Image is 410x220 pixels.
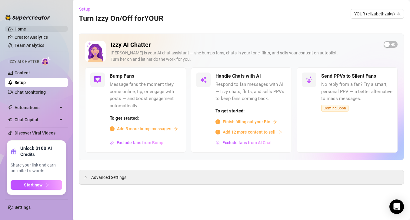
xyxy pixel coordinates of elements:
a: Discover Viral Videos [15,131,55,135]
a: Team Analytics [15,43,44,48]
span: Add 5 more bump messages [117,125,171,132]
span: Setup [79,7,90,11]
span: Coming Soon [321,105,348,112]
span: YOUR (elizabethzaks) [354,9,400,18]
a: Chat Monitoring [15,90,46,95]
img: logo-BBDzfeDw.svg [5,15,50,21]
strong: Unlock $100 AI Credits [20,145,62,157]
span: Automations [15,103,58,112]
h2: Izzy AI Chatter [111,41,379,49]
span: team [397,12,401,16]
img: Chat Copilot [8,118,12,122]
a: Home [15,27,26,31]
span: Message fans the moment they come online, tip, or engage with posts — and boost engagement automa... [110,81,181,109]
img: svg%3e [94,76,101,83]
img: svg%3e [305,76,313,83]
span: Finish filling out your Bio [223,118,270,125]
span: Add 12 more content to sell [223,129,275,135]
button: Start nowarrow-right [11,180,62,190]
span: collapsed [84,175,88,179]
div: [PERSON_NAME] is your AI chat assistant — she bumps fans, chats in your tone, flirts, and sells y... [111,50,379,63]
span: gift [11,148,17,154]
img: svg%3e [200,76,207,83]
button: Setup [79,4,95,14]
span: info-circle [215,130,220,134]
img: svg%3e [110,141,114,145]
span: Start now [24,183,42,187]
span: Izzy AI Chatter [8,59,39,65]
span: Exclude fans from Bump [117,140,163,145]
span: arrow-right [273,120,277,124]
span: info-circle [110,126,115,131]
strong: To get started: [215,108,245,114]
span: info-circle [215,119,220,124]
h5: Send PPVs to Silent Fans [321,73,376,80]
span: Chat Copilot [15,115,58,125]
span: thunderbolt [8,105,13,110]
a: Settings [15,205,31,210]
img: svg%3e [216,141,220,145]
h3: Turn Izzy On/Off for YOUR [79,14,163,24]
span: arrow-right [278,130,282,134]
span: Share your link and earn unlimited rewards [11,162,62,174]
strong: To get started: [110,115,139,121]
a: Creator Analytics [15,32,63,42]
div: Open Intercom Messenger [389,199,404,214]
span: arrow-right [45,183,49,187]
div: collapsed [84,174,91,180]
h5: Bump Fans [110,73,134,80]
a: Content [15,70,30,75]
span: arrow-right [174,127,178,131]
img: Izzy AI Chatter [85,41,106,62]
a: Setup [15,80,26,85]
span: Advanced Settings [91,174,126,181]
button: Exclude fans from Bump [110,138,164,147]
img: AI Chatter [42,57,51,65]
span: Exclude fans from AI Chat [222,140,272,145]
button: Exclude fans from AI Chat [215,138,272,147]
h5: Handle Chats with AI [215,73,261,80]
span: No reply from a fan? Try a smart, personal PPV — a better alternative to mass messages. [321,81,392,102]
span: Respond to fan messages with AI — Izzy chats, flirts, and sells PPVs to keep fans coming back. [215,81,287,102]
